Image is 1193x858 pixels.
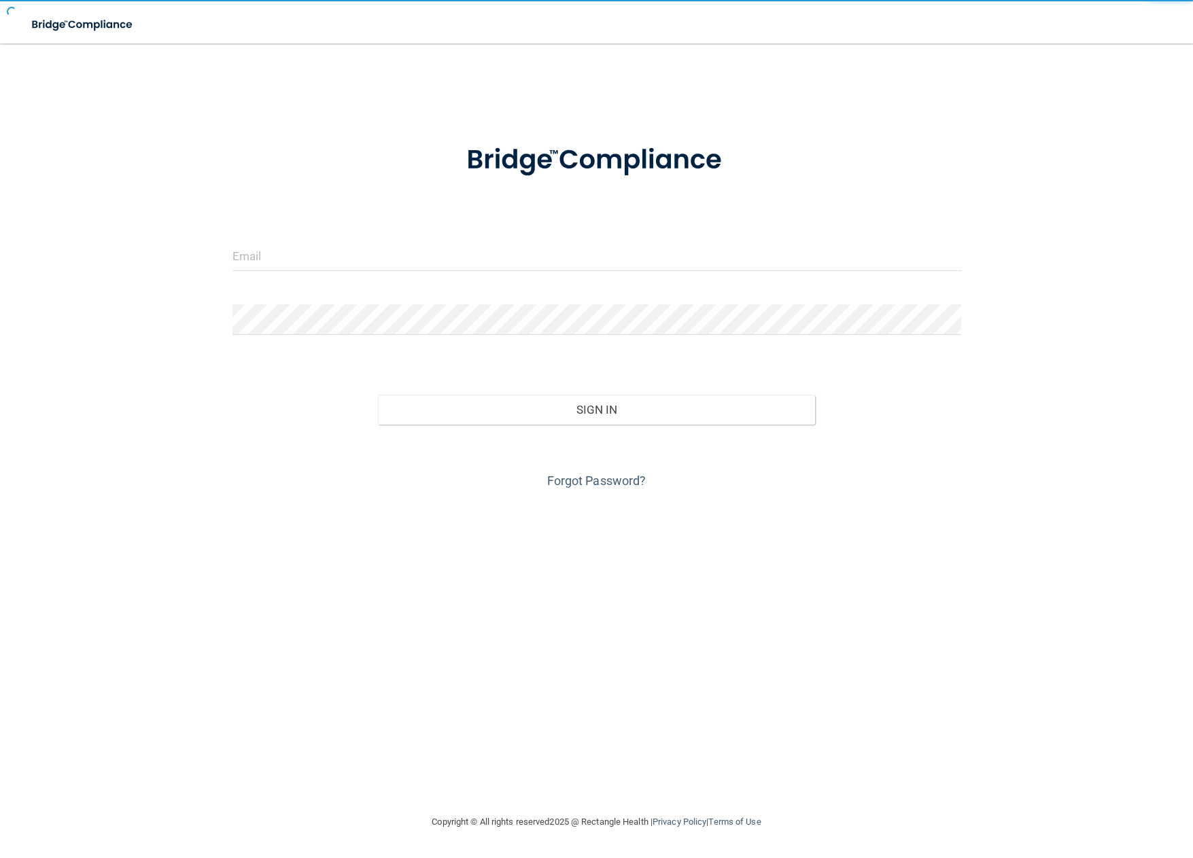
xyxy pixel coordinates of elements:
div: Copyright © All rights reserved 2025 @ Rectangle Health | | [349,800,845,844]
img: bridge_compliance_login_screen.278c3ca4.svg [438,125,755,196]
img: bridge_compliance_login_screen.278c3ca4.svg [20,11,145,39]
input: Email [232,240,961,271]
button: Sign In [378,395,815,425]
a: Terms of Use [708,817,761,827]
a: Privacy Policy [653,817,706,827]
a: Forgot Password? [547,473,646,488]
